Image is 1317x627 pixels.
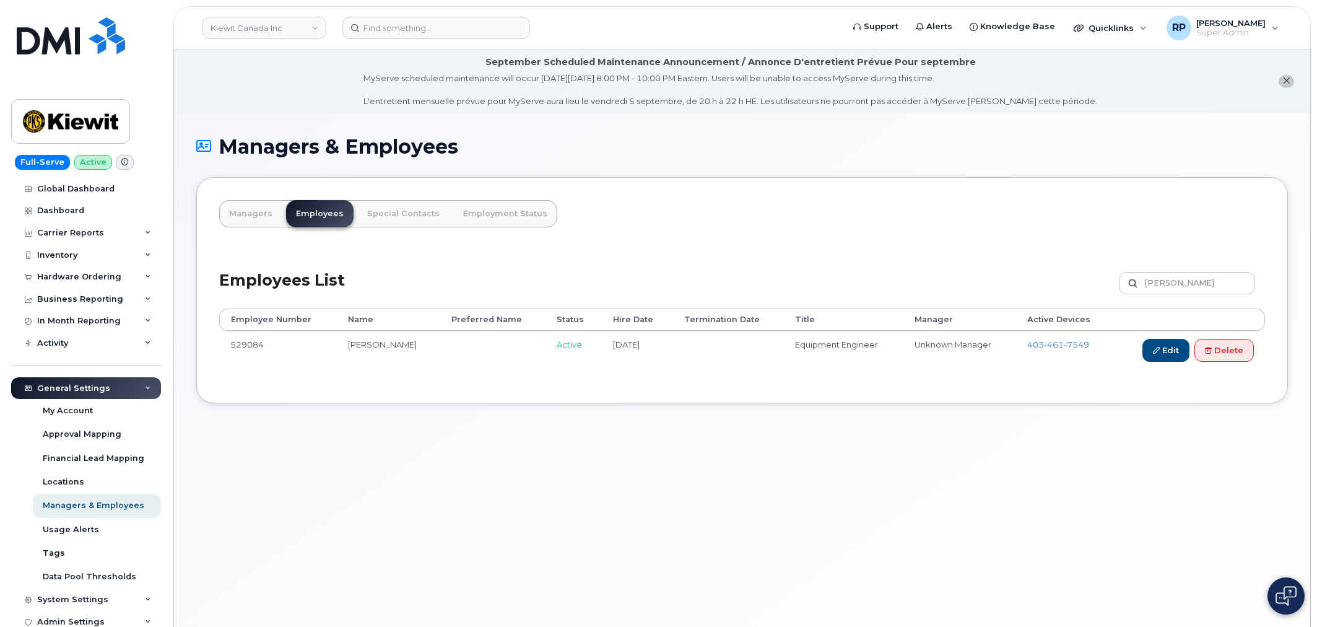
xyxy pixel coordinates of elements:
[286,200,354,227] a: Employees
[1016,309,1113,331] th: Active Devices
[337,309,440,331] th: Name
[219,331,337,369] td: 529084
[1142,339,1189,362] a: Edit
[1064,340,1089,349] span: 7549
[357,200,450,227] a: Special Contacts
[1279,75,1294,88] button: close notification
[485,56,976,69] div: September Scheduled Maintenance Announcement / Annonce D'entretient Prévue Pour septembre
[1027,340,1089,349] a: 4034617549
[545,309,602,331] th: Status
[196,136,1288,157] h1: Managers & Employees
[602,331,673,369] td: [DATE]
[557,340,582,349] span: Active
[1044,340,1064,349] span: 461
[219,272,345,309] h2: Employees List
[219,200,282,227] a: Managers
[673,309,784,331] th: Termination Date
[915,339,1005,351] li: Unknown Manager
[219,309,337,331] th: Employee Number
[453,200,557,227] a: Employment Status
[440,309,545,331] th: Preferred Name
[1027,340,1089,349] span: 403
[784,309,903,331] th: Title
[363,72,1097,107] div: MyServe scheduled maintenance will occur [DATE][DATE] 8:00 PM - 10:00 PM Eastern. Users will be u...
[784,331,903,369] td: Equipment Engineer
[1194,339,1254,362] a: Delete
[337,331,440,369] td: [PERSON_NAME]
[903,309,1016,331] th: Manager
[602,309,673,331] th: Hire Date
[1276,586,1297,606] img: Open chat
